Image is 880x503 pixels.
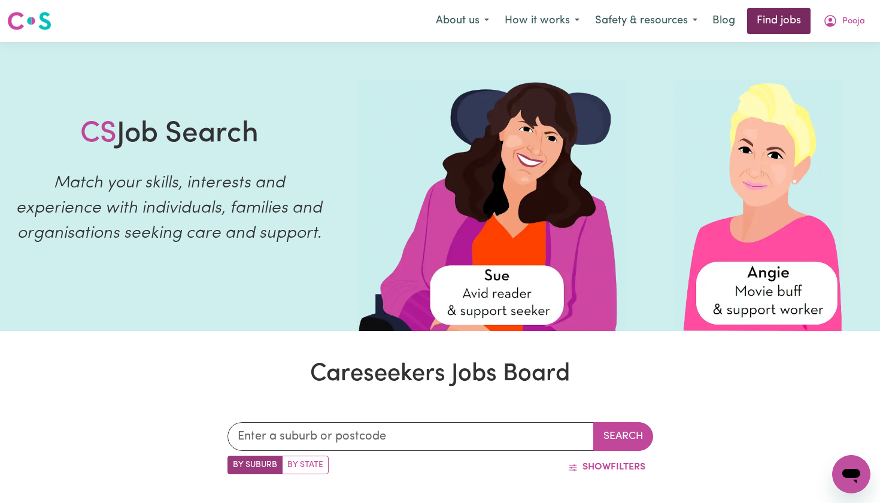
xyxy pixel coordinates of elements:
span: CS [80,120,117,149]
p: Match your skills, interests and experience with individuals, families and organisations seeking ... [14,171,324,246]
a: Find jobs [747,8,811,34]
a: Blog [705,8,742,34]
label: Search by suburb/post code [227,456,283,474]
button: ShowFilters [560,456,653,478]
iframe: Button to launch messaging window [832,455,870,493]
a: Careseekers logo [7,7,51,35]
button: How it works [497,8,587,34]
button: My Account [815,8,873,34]
h1: Job Search [80,117,259,152]
img: Careseekers logo [7,10,51,32]
span: Pooja [842,15,865,28]
button: Search [593,422,653,451]
input: Enter a suburb or postcode [227,422,594,451]
button: Safety & resources [587,8,705,34]
span: Show [582,462,611,472]
button: About us [428,8,497,34]
label: Search by state [282,456,329,474]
